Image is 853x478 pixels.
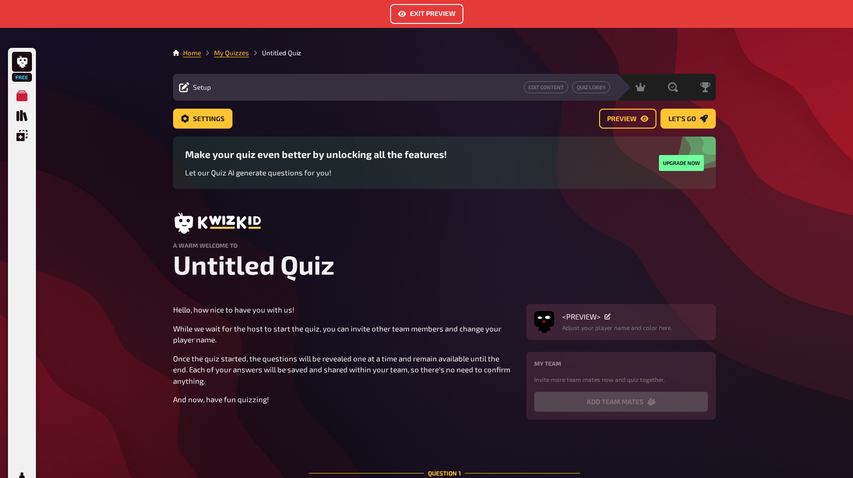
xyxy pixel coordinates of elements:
li: Home [183,48,201,58]
a: Home [183,49,201,57]
a: Quiz Library [12,106,32,126]
button: Settings [173,109,232,129]
h1: Untitled Quiz [173,249,716,280]
h4: My team [534,360,708,367]
p: Once the quiz started, the questions will be revealed one at a time and remain available until th... [173,353,514,387]
span: Let our Quiz AI generate questions for you! [185,168,331,177]
p: Invite more team mates now and quiz together. [534,375,708,384]
span: Settings [193,116,224,123]
button: Upgrade now [659,155,704,171]
button: Preview [599,109,656,129]
li: My Quizzes [201,48,249,58]
span: Free [13,74,31,80]
h3: Make your quiz even better by unlocking all the features! [185,149,447,160]
span: Let's go [668,116,696,123]
p: Hello, how nice to have you with us! [173,304,514,316]
a: Exit Preview [390,10,463,19]
button: Exit Preview [390,4,463,24]
span: Setup [193,83,211,91]
h4: A warm welcome to [173,242,716,249]
p: While we wait for the host to start the quiz, you can invite other team members and change your p... [173,323,514,345]
span: <PREVIEW> [562,312,601,321]
img: Avatar [534,309,554,329]
button: Quiz Lobby [572,81,610,93]
a: My Quizzes [12,86,32,106]
a: My Quizzes [214,49,249,57]
span: Preview [607,116,637,123]
p: And now, have fun quizzing! [173,394,514,405]
p: Adjust your player name and color here. [562,323,672,332]
li: Untitled Quiz [249,48,301,58]
button: Edit Content [524,81,568,93]
a: Overlays [12,126,32,146]
button: add team mates [534,392,708,412]
button: Avatar [534,312,554,332]
button: Let's go [660,109,716,129]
